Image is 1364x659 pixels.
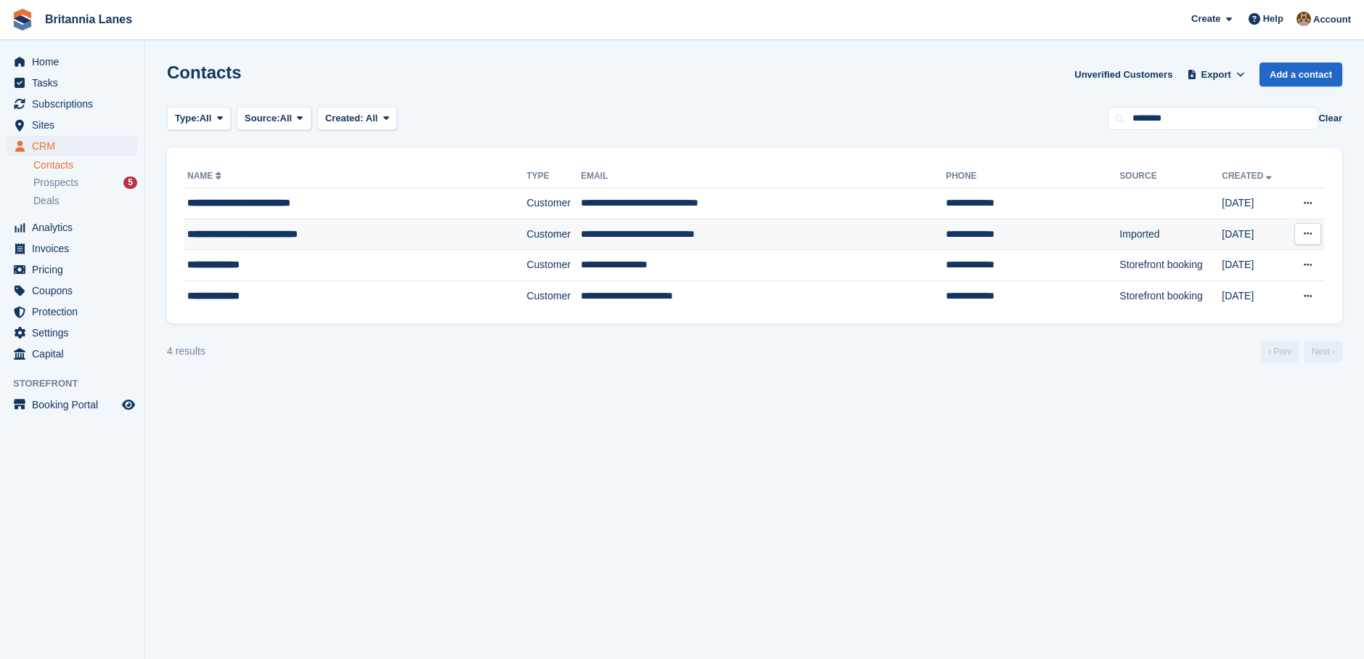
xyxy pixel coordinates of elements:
span: Tasks [32,73,119,93]
td: Storefront booking [1119,250,1222,281]
span: All [280,111,293,126]
a: menu [7,136,137,156]
span: Settings [32,323,119,343]
a: menu [7,94,137,114]
button: Export [1184,62,1248,86]
th: Source [1119,165,1222,188]
img: Admin [1296,12,1311,26]
span: Type: [175,111,200,126]
span: Pricing [32,259,119,280]
a: Britannia Lanes [39,7,138,31]
a: menu [7,52,137,72]
td: [DATE] [1222,188,1287,219]
td: Customer [526,188,581,219]
a: menu [7,395,137,415]
a: Prospects 5 [33,175,137,190]
span: Invoices [32,238,119,259]
span: Capital [32,344,119,364]
a: Deals [33,193,137,209]
a: Unverified Customers [1069,62,1178,86]
button: Clear [1318,111,1342,126]
a: Name [187,171,224,181]
a: Next [1304,341,1342,363]
span: Home [32,52,119,72]
td: Storefront booking [1119,280,1222,311]
span: Subscriptions [32,94,119,114]
span: Create [1191,12,1220,26]
button: Created: All [317,107,397,131]
div: 4 results [167,344,205,359]
span: Protection [32,302,119,322]
span: Account [1313,12,1351,27]
td: [DATE] [1222,280,1287,311]
span: CRM [32,136,119,156]
span: Storefront [13,376,144,391]
h1: Contacts [167,62,242,82]
td: [DATE] [1222,250,1287,281]
a: menu [7,115,137,135]
span: Export [1201,68,1231,82]
button: Type: All [167,107,231,131]
td: [DATE] [1222,219,1287,250]
td: Customer [526,250,581,281]
span: All [200,111,212,126]
a: Preview store [120,396,137,413]
a: menu [7,344,137,364]
a: menu [7,302,137,322]
a: Contacts [33,158,137,172]
a: Add a contact [1259,62,1342,86]
span: Deals [33,194,60,208]
a: menu [7,259,137,280]
td: Imported [1119,219,1222,250]
td: Customer [526,219,581,250]
span: Prospects [33,176,78,190]
th: Type [526,165,581,188]
div: 5 [123,177,137,189]
span: Coupons [32,280,119,301]
span: Source: [245,111,279,126]
a: menu [7,73,137,93]
span: Booking Portal [32,395,119,415]
th: Email [581,165,946,188]
span: Help [1263,12,1283,26]
a: Created [1222,171,1275,181]
span: Analytics [32,217,119,238]
span: Created: [325,113,364,124]
span: All [366,113,378,124]
td: Customer [526,280,581,311]
a: Previous [1261,341,1299,363]
a: menu [7,217,137,238]
nav: Page [1258,341,1345,363]
th: Phone [946,165,1119,188]
button: Source: All [237,107,311,131]
span: Sites [32,115,119,135]
a: menu [7,280,137,301]
img: stora-icon-8386f47178a22dfd0bd8f6a31ec36ba5ce8667c1dd55bd0f319d3a0aa187defe.svg [12,9,33,31]
a: menu [7,323,137,343]
a: menu [7,238,137,259]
